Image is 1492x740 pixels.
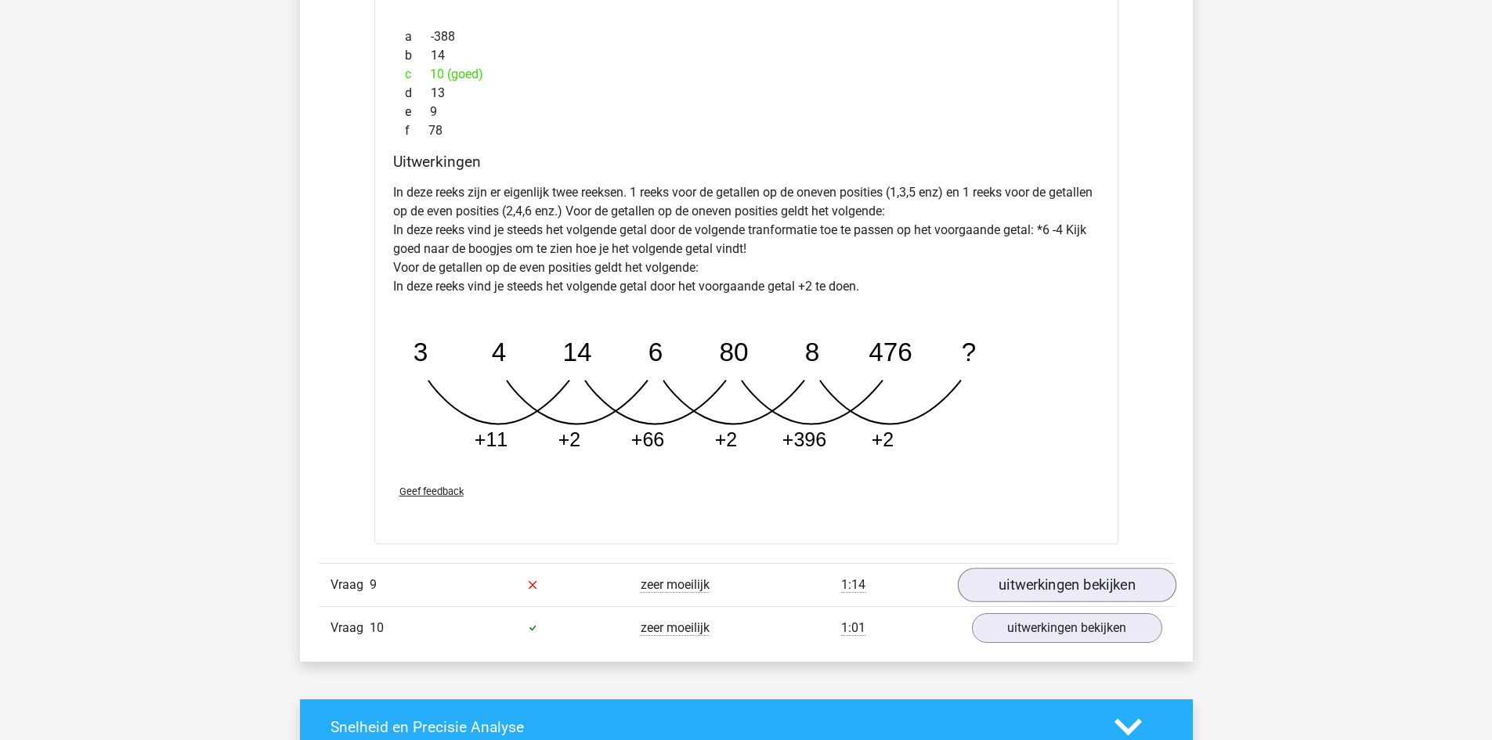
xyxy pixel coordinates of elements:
tspan: 6 [648,338,663,366]
tspan: +2 [558,428,580,450]
a: uitwerkingen bekijken [957,568,1176,602]
tspan: +2 [714,428,737,450]
span: a [405,27,431,46]
span: Vraag [331,576,370,594]
p: In deze reeks zijn er eigenlijk twee reeksen. 1 reeks voor de getallen op de oneven posities (1,3... [393,183,1100,296]
div: 14 [393,46,1100,65]
span: d [405,84,431,103]
tspan: 80 [719,338,748,366]
span: 9 [370,577,377,592]
div: 10 (goed) [393,65,1100,84]
span: e [405,103,430,121]
tspan: +2 [871,428,894,450]
h4: Snelheid en Precisie Analyse [331,718,1091,736]
tspan: 3 [413,338,428,366]
div: -388 [393,27,1100,46]
span: zeer moeilijk [641,577,710,593]
span: 1:01 [841,620,865,636]
div: 13 [393,84,1100,103]
tspan: 476 [869,338,912,366]
h4: Uitwerkingen [393,153,1100,171]
tspan: 14 [562,338,591,366]
span: Vraag [331,619,370,637]
span: Geef feedback [399,486,464,497]
span: c [405,65,430,84]
span: b [405,46,431,65]
span: zeer moeilijk [641,620,710,636]
tspan: 8 [804,338,819,366]
span: 1:14 [841,577,865,593]
a: uitwerkingen bekijken [972,613,1162,643]
span: f [405,121,428,140]
div: 9 [393,103,1100,121]
tspan: +66 [630,428,663,450]
tspan: ? [961,338,976,366]
tspan: 4 [491,338,506,366]
tspan: +11 [474,428,507,450]
tspan: +396 [782,428,825,450]
span: 10 [370,620,384,635]
div: 78 [393,121,1100,140]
